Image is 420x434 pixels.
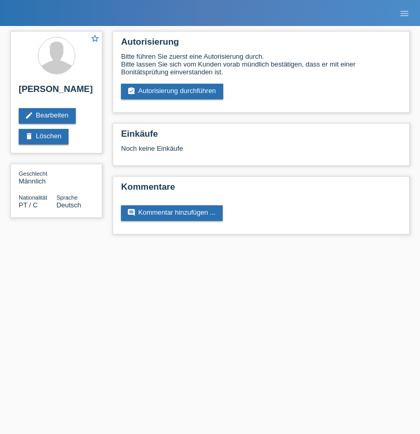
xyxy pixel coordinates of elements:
[19,201,38,209] span: Portugal / C / 09.01.2021
[121,52,401,76] div: Bitte führen Sie zuerst eine Autorisierung durch. Bitte lassen Sie sich vom Kunden vorab mündlich...
[19,84,94,100] h2: [PERSON_NAME]
[19,129,69,144] a: deleteLöschen
[127,87,136,95] i: assignment_turned_in
[25,132,33,140] i: delete
[19,194,47,201] span: Nationalität
[57,201,82,209] span: Deutsch
[25,111,33,120] i: edit
[19,108,76,124] a: editBearbeiten
[121,37,401,52] h2: Autorisierung
[394,10,415,16] a: menu
[121,84,223,99] a: assignment_turned_inAutorisierung durchführen
[19,170,47,177] span: Geschlecht
[121,144,401,160] div: Noch keine Einkäufe
[90,34,100,43] i: star_border
[90,34,100,45] a: star_border
[57,194,78,201] span: Sprache
[399,8,410,19] i: menu
[19,169,57,185] div: Männlich
[121,205,223,221] a: commentKommentar hinzufügen ...
[127,208,136,217] i: comment
[121,129,401,144] h2: Einkäufe
[121,182,401,198] h2: Kommentare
